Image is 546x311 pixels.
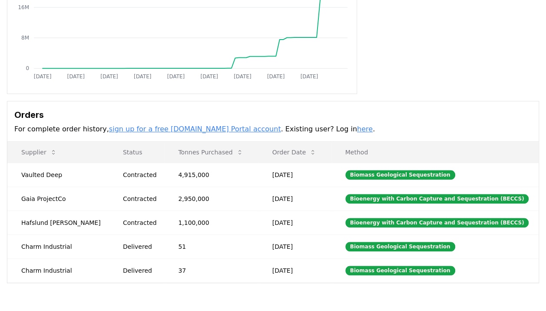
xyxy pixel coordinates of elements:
tspan: [DATE] [34,74,52,80]
td: Charm Industrial [7,258,109,282]
tspan: [DATE] [100,74,118,80]
button: Order Date [265,144,324,161]
td: [DATE] [258,258,331,282]
div: Bioenergy with Carbon Capture and Sequestration (BECCS) [345,194,529,204]
tspan: [DATE] [267,74,285,80]
tspan: [DATE] [134,74,152,80]
td: Charm Industrial [7,234,109,258]
td: Vaulted Deep [7,163,109,187]
tspan: 16M [18,4,29,10]
tspan: 8M [21,35,29,41]
td: Hafslund [PERSON_NAME] [7,211,109,234]
td: Gaia ProjectCo [7,187,109,211]
div: Biomass Geological Sequestration [345,170,455,180]
td: 4,915,000 [164,163,258,187]
td: 2,950,000 [164,187,258,211]
a: here [357,125,373,133]
div: Biomass Geological Sequestration [345,242,455,251]
h3: Orders [14,108,532,121]
div: Delivered [123,242,157,251]
td: [DATE] [258,234,331,258]
td: [DATE] [258,211,331,234]
p: For complete order history, . Existing user? Log in . [14,124,532,134]
div: Contracted [123,218,157,227]
tspan: [DATE] [200,74,218,80]
td: [DATE] [258,187,331,211]
div: Biomass Geological Sequestration [345,266,455,275]
div: Bioenergy with Carbon Capture and Sequestration (BECCS) [345,218,529,227]
button: Supplier [14,144,64,161]
div: Contracted [123,194,157,203]
td: 37 [164,258,258,282]
button: Tonnes Purchased [171,144,250,161]
tspan: [DATE] [67,74,85,80]
td: [DATE] [258,163,331,187]
a: sign up for a free [DOMAIN_NAME] Portal account [109,125,281,133]
p: Status [116,148,157,157]
td: 1,100,000 [164,211,258,234]
tspan: [DATE] [167,74,185,80]
tspan: [DATE] [301,74,318,80]
td: 51 [164,234,258,258]
tspan: 0 [26,65,29,71]
p: Method [338,148,532,157]
tspan: [DATE] [234,74,251,80]
div: Delivered [123,266,157,275]
div: Contracted [123,171,157,179]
